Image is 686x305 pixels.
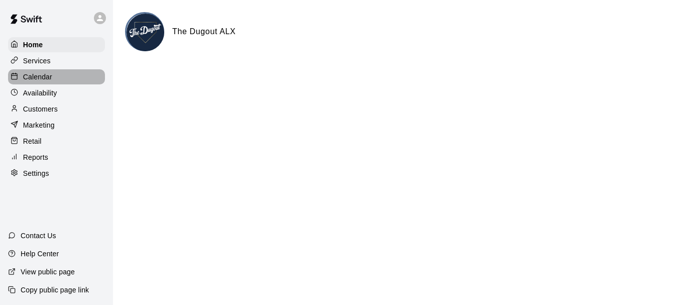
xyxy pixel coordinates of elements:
[8,150,105,165] a: Reports
[8,134,105,149] a: Retail
[23,168,49,178] p: Settings
[8,69,105,84] a: Calendar
[23,152,48,162] p: Reports
[8,37,105,52] a: Home
[23,136,42,146] p: Retail
[172,25,236,38] h6: The Dugout ALX
[23,72,52,82] p: Calendar
[127,14,164,51] img: The Dugout ALX logo
[23,56,51,66] p: Services
[21,249,59,259] p: Help Center
[21,285,89,295] p: Copy public page link
[21,267,75,277] p: View public page
[8,53,105,68] a: Services
[23,120,55,130] p: Marketing
[23,88,57,98] p: Availability
[8,118,105,133] a: Marketing
[8,101,105,117] a: Customers
[23,40,43,50] p: Home
[8,166,105,181] a: Settings
[21,231,56,241] p: Contact Us
[8,85,105,100] a: Availability
[23,104,58,114] p: Customers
